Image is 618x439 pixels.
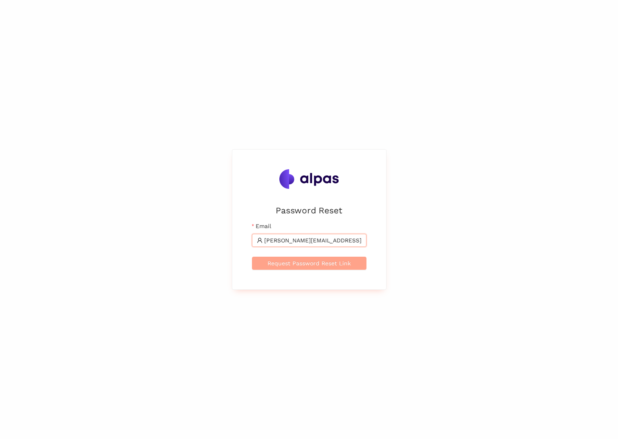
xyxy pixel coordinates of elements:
[252,222,271,231] label: Email
[252,257,366,270] button: Request Password Reset Link
[264,236,362,245] input: Email
[279,169,339,189] img: Alpas.ai Logo
[252,204,366,217] h2: Password Reset
[267,259,351,268] span: Request Password Reset Link
[257,237,263,243] span: user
